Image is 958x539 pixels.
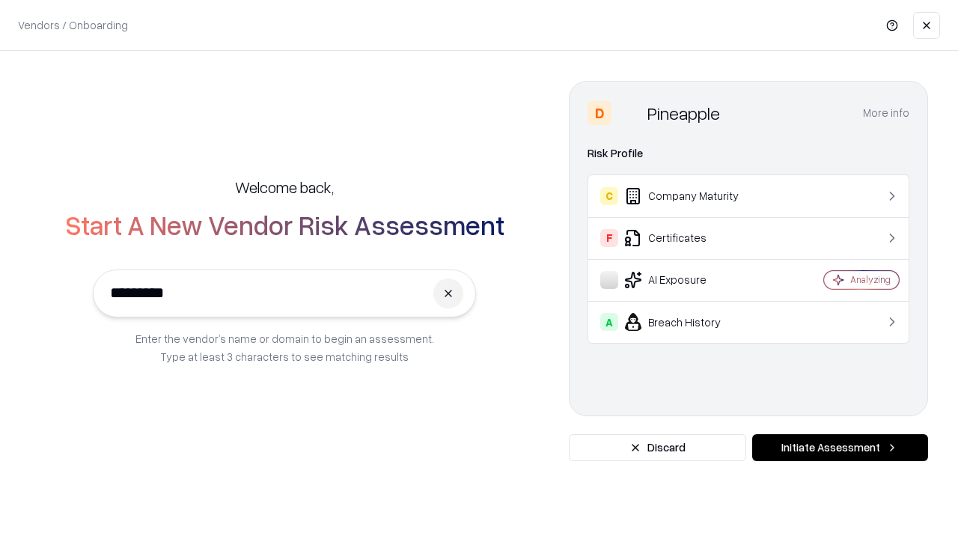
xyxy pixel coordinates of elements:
[850,273,891,286] div: Analyzing
[18,17,128,33] p: Vendors / Onboarding
[588,101,611,125] div: D
[235,177,334,198] h5: Welcome back,
[600,187,779,205] div: Company Maturity
[600,271,779,289] div: AI Exposure
[600,229,779,247] div: Certificates
[600,187,618,205] div: C
[617,101,641,125] img: Pineapple
[647,101,720,125] div: Pineapple
[752,434,928,461] button: Initiate Assessment
[600,313,779,331] div: Breach History
[569,434,746,461] button: Discard
[600,229,618,247] div: F
[65,210,504,240] h2: Start A New Vendor Risk Assessment
[600,313,618,331] div: A
[588,144,909,162] div: Risk Profile
[863,100,909,127] button: More info
[135,329,434,365] p: Enter the vendor’s name or domain to begin an assessment. Type at least 3 characters to see match...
